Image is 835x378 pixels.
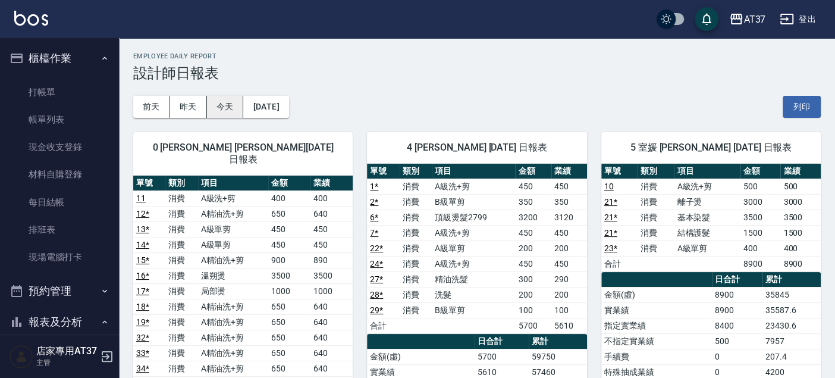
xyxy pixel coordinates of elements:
td: 640 [310,314,353,330]
td: 35587.6 [762,302,821,318]
td: 5700 [515,318,551,333]
div: AT37 [743,12,765,27]
td: 8900 [780,256,821,271]
td: 消費 [400,271,432,287]
td: 8400 [712,318,762,333]
img: Person [10,345,33,368]
td: 300 [515,271,551,287]
td: 890 [310,252,353,268]
td: 消費 [400,240,432,256]
td: 消費 [400,194,432,210]
td: 消費 [165,237,197,252]
td: 900 [268,252,310,268]
td: 3500 [268,268,310,283]
td: 200 [551,287,587,302]
td: 結構護髮 [674,225,740,240]
td: A精油洗+剪 [198,361,268,376]
button: save [695,7,718,31]
td: 450 [551,179,587,194]
td: 3200 [515,210,551,225]
th: 金額 [268,176,310,191]
td: 不指定實業績 [601,333,712,349]
td: 400 [310,190,353,206]
td: 消費 [400,256,432,271]
td: 7957 [762,333,821,349]
td: A精油洗+剪 [198,314,268,330]
table: a dense table [601,164,821,272]
th: 類別 [400,164,432,179]
td: B級單剪 [432,302,515,318]
td: 640 [310,206,353,221]
th: 累計 [762,272,821,288]
td: 35845 [762,287,821,302]
th: 業績 [310,176,353,191]
th: 業績 [780,164,821,179]
a: 排班表 [5,216,114,243]
td: 650 [268,361,310,376]
td: 450 [515,179,551,194]
td: 1000 [268,283,310,299]
td: 400 [740,240,781,256]
td: 消費 [638,240,674,256]
td: 消費 [400,225,432,240]
td: 640 [310,345,353,361]
td: 頂級燙髮2799 [432,210,515,225]
td: 500 [712,333,762,349]
td: 1500 [740,225,781,240]
td: 650 [268,345,310,361]
a: 現金收支登錄 [5,133,114,161]
td: 合計 [601,256,638,271]
td: 消費 [400,210,432,225]
td: 500 [740,179,781,194]
td: 消費 [165,268,197,283]
button: 今天 [207,96,244,118]
a: 10 [604,182,614,191]
img: Logo [14,11,48,26]
a: 帳單列表 [5,106,114,133]
td: 洗髮 [432,287,515,302]
td: A級單剪 [674,240,740,256]
td: 1500 [780,225,821,240]
td: A精油洗+剪 [198,345,268,361]
td: 200 [515,240,551,256]
td: A級單剪 [198,237,268,252]
td: A級單剪 [198,221,268,237]
td: 640 [310,330,353,345]
td: A精油洗+剪 [198,252,268,268]
td: 200 [515,287,551,302]
td: 450 [551,225,587,240]
td: 23430.6 [762,318,821,333]
button: 昨天 [170,96,207,118]
td: 350 [515,194,551,210]
td: 450 [551,256,587,271]
p: 主管 [36,357,97,368]
td: 8900 [712,287,762,302]
td: 3500 [780,210,821,225]
button: 報表及分析 [5,307,114,338]
td: 離子燙 [674,194,740,210]
button: 前天 [133,96,170,118]
td: 450 [515,256,551,271]
td: 400 [268,190,310,206]
td: 290 [551,271,587,287]
td: 消費 [165,345,197,361]
td: 消費 [638,225,674,240]
td: 207.4 [762,349,821,364]
button: AT37 [724,7,770,32]
td: B級單剪 [432,194,515,210]
td: A精油洗+剪 [198,206,268,221]
td: A級洗+剪 [674,179,740,194]
span: 4 [PERSON_NAME] [DATE] 日報表 [381,142,572,154]
td: 消費 [638,194,674,210]
td: 5700 [475,349,529,364]
td: 0 [712,349,762,364]
td: 消費 [165,221,197,237]
td: 3000 [740,194,781,210]
td: 5610 [551,318,587,333]
td: A級單剪 [432,240,515,256]
th: 業績 [551,164,587,179]
td: 消費 [400,179,432,194]
button: 櫃檯作業 [5,43,114,74]
td: 8900 [740,256,781,271]
td: 640 [310,361,353,376]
